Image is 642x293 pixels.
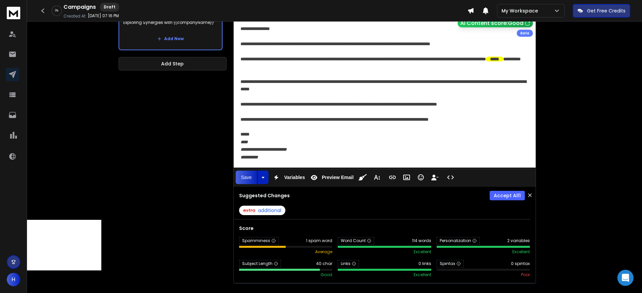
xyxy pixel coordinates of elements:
p: [DATE] 07:16 PM [88,13,119,19]
button: Add Step [119,57,227,70]
span: 0 spintax [511,261,530,266]
span: average [315,249,332,255]
button: Get Free Credits [573,4,630,18]
span: Spamminess [239,237,279,244]
span: excellent [414,249,431,255]
p: 0 % [55,9,58,13]
button: Insert Link (Ctrl+K) [386,171,399,184]
span: Word Count [338,237,374,244]
button: Variables [270,171,306,184]
p: Created At: [63,13,86,19]
span: Preview Email [320,175,355,180]
p: My Workspace [502,7,541,14]
span: 1 spam word [306,238,332,243]
span: good [320,272,332,277]
div: Beta [517,30,533,37]
button: Emoticons [414,171,427,184]
h1: Campaigns [63,3,96,11]
button: More Text [370,171,383,184]
button: H [7,273,20,286]
span: excellent [512,249,530,255]
div: Open Intercom Messenger [617,270,634,286]
p: Get Free Credits [587,7,625,14]
span: extra [243,207,255,214]
button: Clean HTML [356,171,369,184]
button: Preview Email [308,171,355,184]
span: Spintax [437,260,464,267]
button: Add New [152,32,189,46]
div: Draft [100,3,119,11]
span: excellent [414,272,431,277]
p: Exploring Synergies with {{companyName}} [123,13,218,32]
span: poor [521,272,530,277]
span: Variables [283,175,306,180]
span: Links [338,260,359,267]
span: 0 links [418,261,431,266]
span: 114 words [412,238,431,243]
button: Code View [444,171,457,184]
button: Insert Unsubscribe Link [429,171,441,184]
span: additional [258,207,281,214]
span: 40 char [316,261,332,266]
button: Save [236,171,257,184]
img: logo [7,7,20,19]
button: AI Content score:Good [458,19,533,27]
span: 2 variables [507,238,530,243]
h3: Score [239,225,530,232]
h3: Suggested Changes [239,192,290,199]
span: Personalization [437,237,480,244]
span: Subject Length [239,260,281,267]
button: Insert Image (Ctrl+P) [400,171,413,184]
button: Accept All1 [490,191,525,200]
